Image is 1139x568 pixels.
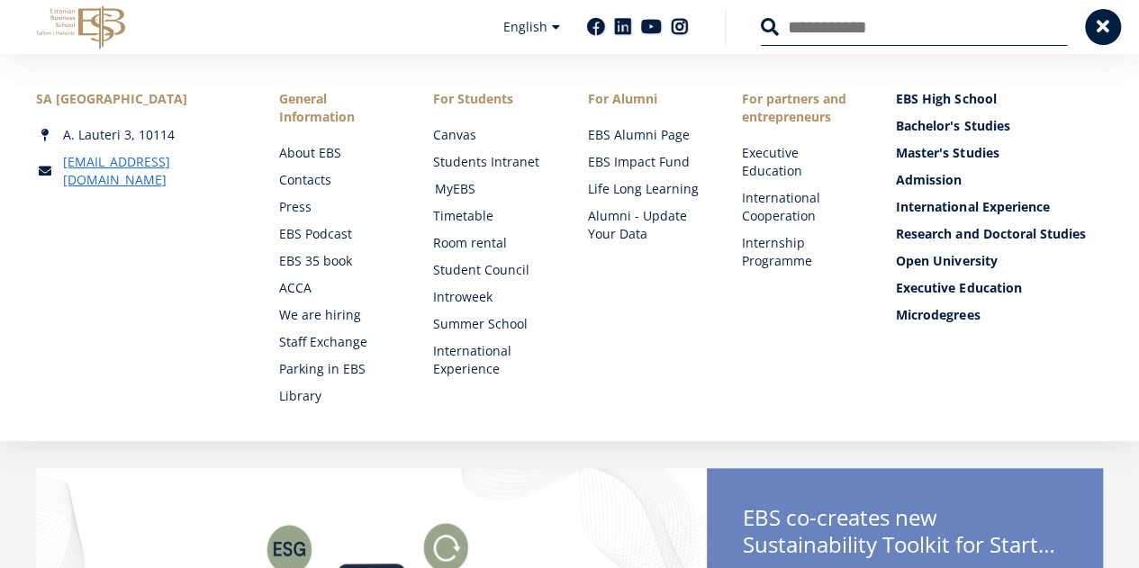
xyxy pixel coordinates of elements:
a: Executive Education [742,144,860,180]
a: EBS 35 book [279,252,397,270]
a: Room rental [433,234,551,252]
a: International Experience [433,342,551,378]
a: Staff Exchange [279,333,397,351]
a: Canvas [433,126,551,144]
a: EBS Podcast [279,225,397,243]
a: Research and Doctoral Studies [896,225,1103,243]
a: Introweek [433,288,551,306]
a: Microdegrees [896,306,1103,324]
div: A. Lauteri 3, 10114 [36,126,243,144]
span: Sustainability Toolkit for Startups [743,531,1067,558]
a: Alumni - Update Your Data [588,207,706,243]
a: Open University [896,252,1103,270]
a: We are hiring [279,306,397,324]
a: Linkedin [614,18,632,36]
a: EBS Alumni Page [588,126,706,144]
a: Youtube [641,18,662,36]
a: Timetable [433,207,551,225]
a: Master's Studies [896,144,1103,162]
a: For Students [433,90,551,108]
a: Students Intranet [433,153,551,171]
a: [EMAIL_ADDRESS][DOMAIN_NAME] [63,153,243,189]
a: Executive Education [896,279,1103,297]
span: EBS co-creates new [743,504,1067,563]
div: SA [GEOGRAPHIC_DATA] [36,90,243,108]
a: Bachelor's Studies [896,117,1103,135]
a: ACCA [279,279,397,297]
a: Contacts [279,171,397,189]
a: Admission [896,171,1103,189]
a: Instagram [671,18,689,36]
a: MyEBS [435,180,553,198]
a: Library [279,387,397,405]
a: Summer School [433,315,551,333]
span: For Alumni [588,90,706,108]
a: Parking in EBS [279,360,397,378]
span: For partners and entrepreneurs [742,90,860,126]
a: EBS Impact Fund [588,153,706,171]
a: International Experience [896,198,1103,216]
a: Press [279,198,397,216]
a: Facebook [587,18,605,36]
span: General Information [279,90,397,126]
a: EBS High School [896,90,1103,108]
a: Life Long Learning [588,180,706,198]
a: Internship Programme [742,234,860,270]
a: About EBS [279,144,397,162]
a: Student Council [433,261,551,279]
a: International Cooperation [742,189,860,225]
